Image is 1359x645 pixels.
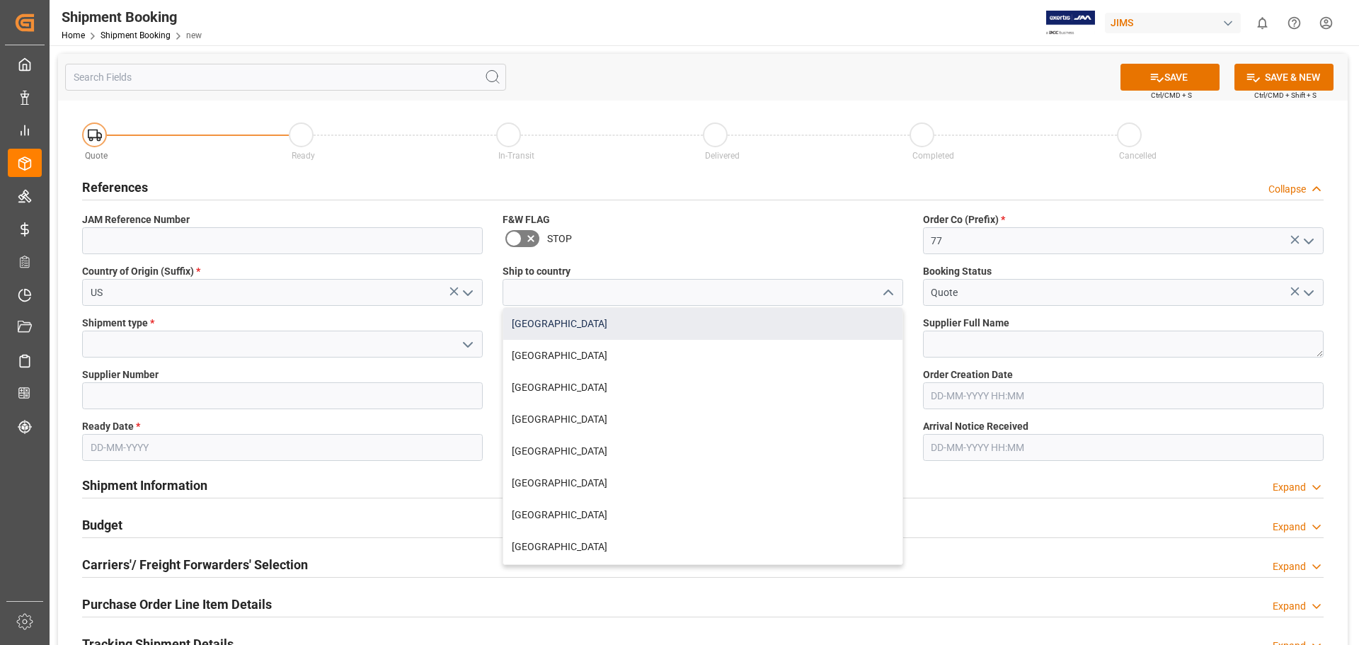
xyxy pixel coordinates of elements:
span: Ready Date [82,419,140,434]
span: Quote [85,151,108,161]
span: Order Creation Date [923,367,1013,382]
input: Type to search/select [82,279,483,306]
div: [GEOGRAPHIC_DATA] [503,563,902,595]
div: Expand [1273,559,1306,574]
h2: Purchase Order Line Item Details [82,595,272,614]
span: Booking Status [923,264,992,279]
div: [GEOGRAPHIC_DATA] [503,435,902,467]
input: DD-MM-YYYY HH:MM [923,382,1324,409]
span: JAM Reference Number [82,212,190,227]
div: [GEOGRAPHIC_DATA] [503,340,902,372]
button: SAVE [1120,64,1220,91]
span: Supplier Full Name [923,316,1009,331]
span: Completed [912,151,954,161]
span: Ready [292,151,315,161]
div: Collapse [1268,182,1306,197]
div: [GEOGRAPHIC_DATA] [503,531,902,563]
div: Expand [1273,599,1306,614]
div: [GEOGRAPHIC_DATA] [503,404,902,435]
button: open menu [1297,282,1318,304]
span: Order Co (Prefix) [923,212,1005,227]
span: Country of Origin (Suffix) [82,264,200,279]
h2: Budget [82,515,122,535]
button: JIMS [1105,9,1246,36]
button: SAVE & NEW [1234,64,1334,91]
div: Shipment Booking [62,6,202,28]
div: Expand [1273,520,1306,535]
span: Ctrl/CMD + S [1151,90,1192,101]
h2: References [82,178,148,197]
input: Search Fields [65,64,506,91]
h2: Shipment Information [82,476,207,495]
img: Exertis%20JAM%20-%20Email%20Logo.jpg_1722504956.jpg [1046,11,1095,35]
span: Ship to country [503,264,570,279]
span: Arrival Notice Received [923,419,1028,434]
button: show 0 new notifications [1246,7,1278,39]
button: open menu [456,333,477,355]
span: Supplier Number [82,367,159,382]
span: Cancelled [1119,151,1157,161]
span: Shipment type [82,316,154,331]
input: DD-MM-YYYY HH:MM [923,434,1324,461]
div: [GEOGRAPHIC_DATA] [503,467,902,499]
span: In-Transit [498,151,534,161]
div: [GEOGRAPHIC_DATA] [503,308,902,340]
div: Expand [1273,480,1306,495]
input: DD-MM-YYYY [82,434,483,461]
span: Ctrl/CMD + Shift + S [1254,90,1317,101]
button: close menu [876,282,898,304]
div: [GEOGRAPHIC_DATA] [503,499,902,531]
button: open menu [456,282,477,304]
span: STOP [547,232,572,246]
button: Help Center [1278,7,1310,39]
a: Shipment Booking [101,30,171,40]
h2: Carriers'/ Freight Forwarders' Selection [82,555,308,574]
a: Home [62,30,85,40]
span: Delivered [705,151,740,161]
span: F&W FLAG [503,212,550,227]
div: JIMS [1105,13,1241,33]
div: [GEOGRAPHIC_DATA] [503,372,902,404]
button: open menu [1297,230,1318,252]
